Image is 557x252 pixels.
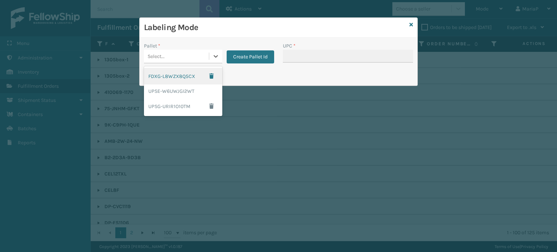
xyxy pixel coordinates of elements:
[144,68,222,84] div: FDXG-L8WZX8Q5CX
[283,42,296,50] label: UPC
[144,42,160,50] label: Pallet
[144,84,222,98] div: UPSE-W6UWJGI2WT
[148,53,165,60] div: Select...
[227,50,274,63] button: Create Pallet Id
[144,22,407,33] h3: Labeling Mode
[144,98,222,115] div: UPSG-URIR1O10TM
